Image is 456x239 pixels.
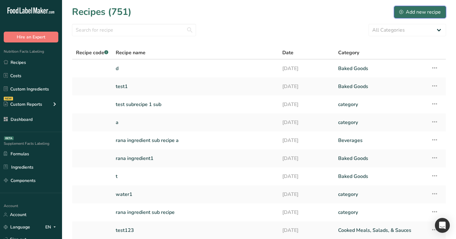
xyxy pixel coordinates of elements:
[282,49,293,56] span: Date
[4,136,14,140] div: BETA
[282,206,331,219] a: [DATE]
[435,218,450,233] div: Open Intercom Messenger
[4,101,42,108] div: Custom Reports
[338,116,423,129] a: category
[338,98,423,111] a: category
[116,134,275,147] a: rana ingredient sub recipe a
[116,152,275,165] a: rana ingredient1
[282,80,331,93] a: [DATE]
[282,116,331,129] a: [DATE]
[399,8,441,16] div: Add new recipe
[116,116,275,129] a: a
[4,222,30,232] a: Language
[338,206,423,219] a: category
[282,188,331,201] a: [DATE]
[338,49,359,56] span: Category
[338,188,423,201] a: category
[4,32,58,42] button: Hire an Expert
[116,62,275,75] a: d
[282,224,331,237] a: [DATE]
[116,80,275,93] a: test1
[282,98,331,111] a: [DATE]
[338,224,423,237] a: Cooked Meals, Salads, & Sauces
[116,206,275,219] a: rana ingredient sub recipe
[282,170,331,183] a: [DATE]
[338,152,423,165] a: Baked Goods
[72,5,132,19] h1: Recipes (751)
[338,80,423,93] a: Baked Goods
[116,170,275,183] a: t
[282,152,331,165] a: [DATE]
[338,134,423,147] a: Beverages
[394,6,446,18] button: Add new recipe
[4,97,13,100] div: NEW
[338,170,423,183] a: Baked Goods
[76,49,108,56] span: Recipe code
[338,62,423,75] a: Baked Goods
[282,62,331,75] a: [DATE]
[116,98,275,111] a: test subrecipe 1 sub
[116,188,275,201] a: water1
[72,24,196,36] input: Search for recipe
[116,224,275,237] a: test123
[45,224,58,231] div: EN
[282,134,331,147] a: [DATE]
[116,49,145,56] span: Recipe name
